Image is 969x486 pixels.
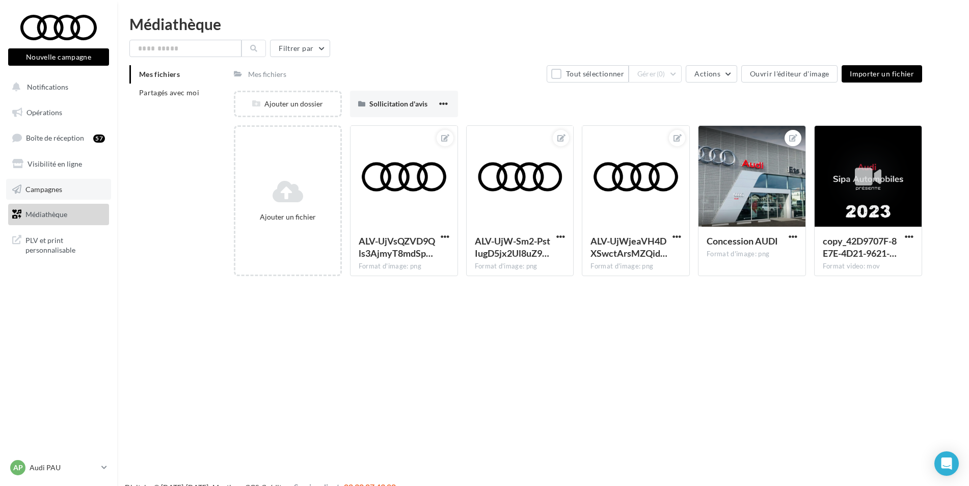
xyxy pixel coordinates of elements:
[270,40,330,57] button: Filtrer par
[93,134,105,143] div: 57
[686,65,737,83] button: Actions
[707,250,797,259] div: Format d'image: png
[657,70,665,78] span: (0)
[26,133,84,142] span: Boîte de réception
[823,235,897,259] span: copy_42D9707F-8E7E-4D21-9621-741C006F9BC4
[6,127,111,149] a: Boîte de réception57
[235,99,340,109] div: Ajouter un dossier
[590,262,681,271] div: Format d'image: png
[129,16,957,32] div: Médiathèque
[475,262,566,271] div: Format d'image: png
[25,184,62,193] span: Campagnes
[6,153,111,175] a: Visibilité en ligne
[239,212,336,222] div: Ajouter un fichier
[25,233,105,255] span: PLV et print personnalisable
[27,83,68,91] span: Notifications
[707,235,778,247] span: Concession AUDI
[6,204,111,225] a: Médiathèque
[6,229,111,259] a: PLV et print personnalisable
[139,70,180,78] span: Mes fichiers
[13,463,23,473] span: AP
[6,76,107,98] button: Notifications
[6,102,111,123] a: Opérations
[25,210,67,219] span: Médiathèque
[590,235,667,259] span: ALV-UjWjeaVH4DXSwctArsMZQidaC97KFZVqZFWN_cUSn3SmU8n8NVFH
[694,69,720,78] span: Actions
[741,65,838,83] button: Ouvrir l'éditeur d'image
[8,458,109,477] a: AP Audi PAU
[6,179,111,200] a: Campagnes
[629,65,682,83] button: Gérer(0)
[139,88,199,97] span: Partagés avec moi
[26,108,62,117] span: Opérations
[475,235,550,259] span: ALV-UjW-Sm2-PstIugD5jx2Ul8uZ9GButL-DcbE53o3ee95dPJm66fQq
[823,262,913,271] div: Format video: mov
[248,69,286,79] div: Mes fichiers
[30,463,97,473] p: Audi PAU
[359,262,449,271] div: Format d'image: png
[547,65,628,83] button: Tout sélectionner
[850,69,914,78] span: Importer un fichier
[934,451,959,476] div: Open Intercom Messenger
[842,65,922,83] button: Importer un fichier
[8,48,109,66] button: Nouvelle campagne
[359,235,435,259] span: ALV-UjVsQZVD9Qls3AjmyT8mdSp5fH_kucYT3AzaR5G-vBrZwGQAc7H-
[369,99,427,108] span: Sollicitation d'avis
[28,159,82,168] span: Visibilité en ligne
